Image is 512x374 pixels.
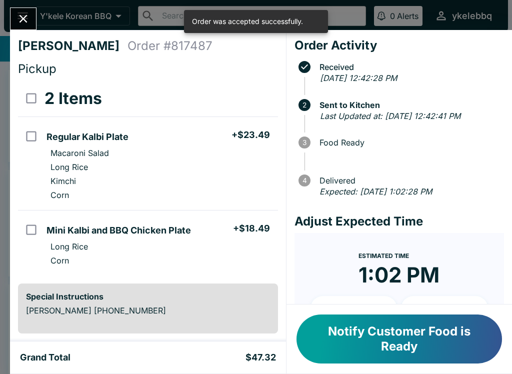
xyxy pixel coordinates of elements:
[26,305,270,315] p: [PERSON_NAME] [PHONE_NUMBER]
[127,38,212,53] h4: Order # 817487
[20,351,70,363] h5: Grand Total
[314,138,504,147] span: Food Ready
[358,252,409,259] span: Estimated Time
[302,138,306,146] text: 3
[320,73,397,83] em: [DATE] 12:42:28 PM
[294,214,504,229] h4: Adjust Expected Time
[192,13,303,30] div: Order was accepted successfully.
[245,351,276,363] h5: $47.32
[310,296,397,321] button: + 10
[50,255,69,265] p: Corn
[18,61,56,76] span: Pickup
[26,291,270,301] h6: Special Instructions
[314,100,504,109] span: Sent to Kitchen
[314,176,504,185] span: Delivered
[50,241,88,251] p: Long Rice
[50,162,88,172] p: Long Rice
[46,224,191,236] h5: Mini Kalbi and BBQ Chicken Plate
[10,8,36,29] button: Close
[302,176,306,184] text: 4
[50,176,76,186] p: Kimchi
[50,190,69,200] p: Corn
[302,101,306,109] text: 2
[231,129,270,141] h5: + $23.49
[50,148,109,158] p: Macaroni Salad
[294,38,504,53] h4: Order Activity
[401,296,488,321] button: + 20
[233,222,270,234] h5: + $18.49
[319,186,432,196] em: Expected: [DATE] 1:02:28 PM
[320,111,460,121] em: Last Updated at: [DATE] 12:42:41 PM
[44,88,102,108] h3: 2 Items
[46,131,128,143] h5: Regular Kalbi Plate
[18,80,278,275] table: orders table
[18,38,127,53] h4: [PERSON_NAME]
[314,62,504,71] span: Received
[296,314,502,363] button: Notify Customer Food is Ready
[358,262,439,288] time: 1:02 PM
